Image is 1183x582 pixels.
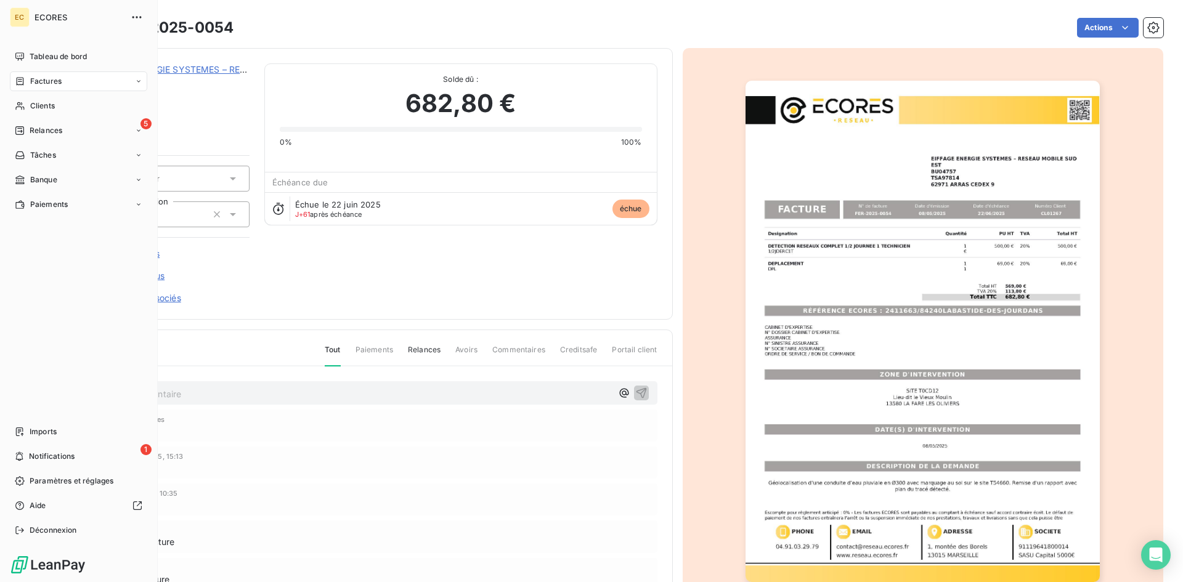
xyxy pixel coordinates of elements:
[30,51,87,62] span: Tableau de bord
[140,118,152,129] span: 5
[295,210,311,219] span: J+61
[560,344,598,365] span: Creditsafe
[455,344,478,365] span: Avoirs
[356,344,393,365] span: Paiements
[10,496,147,515] a: Aide
[492,344,545,365] span: Commentaires
[325,344,341,366] span: Tout
[30,100,55,111] span: Clients
[612,344,657,365] span: Portail client
[140,444,152,455] span: 1
[30,174,57,185] span: Banque
[10,71,147,91] a: Factures
[30,475,113,487] span: Paramètres et réglages
[295,211,362,218] span: après échéance
[10,96,147,116] a: Clients
[295,200,381,209] span: Échue le 22 juin 2025
[280,137,292,148] span: 0%
[115,17,234,39] h3: FER-2025-0054
[30,426,57,437] span: Imports
[10,555,86,575] img: Logo LeanPay
[10,121,147,140] a: 5Relances
[30,500,46,511] span: Aide
[280,74,642,85] span: Solde dû :
[97,64,320,75] a: EIFFAGE ENERGIE SYSTEMES – RESEAU MOBILE SUD
[30,76,62,87] span: Factures
[10,7,30,27] div: EC
[272,177,328,187] span: Échéance due
[1077,18,1139,38] button: Actions
[30,199,68,210] span: Paiements
[746,81,1100,582] img: invoice_thumbnail
[405,85,516,122] span: 682,80 €
[29,451,75,462] span: Notifications
[10,145,147,165] a: Tâches
[10,422,147,442] a: Imports
[612,200,649,218] span: échue
[621,137,642,148] span: 100%
[10,471,147,491] a: Paramètres et réglages
[30,125,62,136] span: Relances
[30,525,77,536] span: Déconnexion
[10,195,147,214] a: Paiements
[10,170,147,190] a: Banque
[1141,540,1171,570] div: Open Intercom Messenger
[35,12,123,22] span: ECORES
[30,150,56,161] span: Tâches
[408,344,441,365] span: Relances
[10,47,147,67] a: Tableau de bord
